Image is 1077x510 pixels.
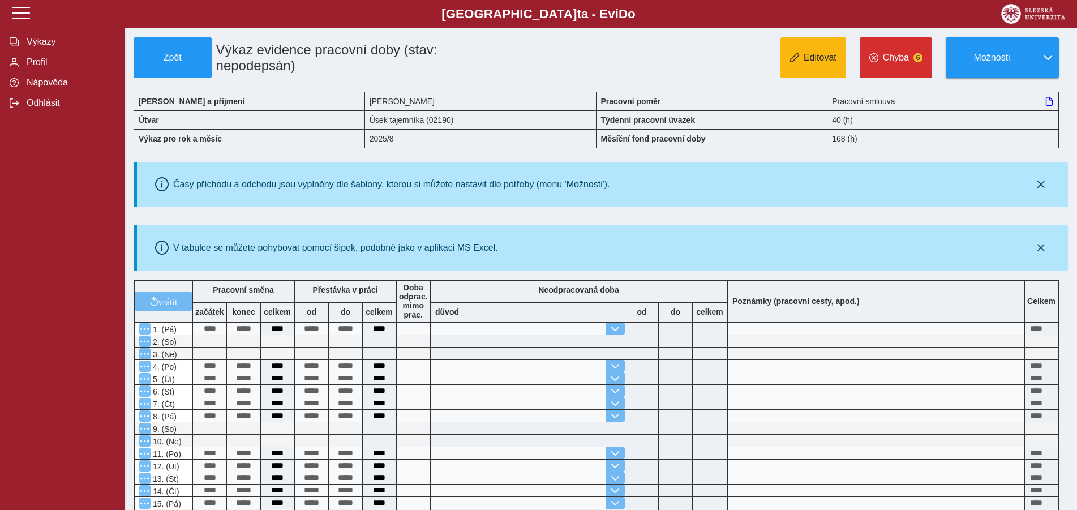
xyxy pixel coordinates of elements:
[158,297,178,306] span: vrátit
[151,462,179,471] span: 12. (Út)
[23,78,115,88] span: Nápověda
[363,307,396,316] b: celkem
[860,37,932,78] button: Chyba6
[139,97,244,106] b: [PERSON_NAME] a příjmení
[212,37,523,78] h1: Výkaz evidence pracovní doby (stav: nepodepsán)
[955,53,1028,63] span: Možnosti
[139,498,151,509] button: Menu
[1027,297,1055,306] b: Celkem
[151,400,175,409] span: 7. (Čt)
[139,398,151,409] button: Menu
[780,37,846,78] button: Editovat
[538,285,619,294] b: Neodpracovaná doba
[659,307,692,316] b: do
[151,449,181,458] span: 11. (Po)
[693,307,727,316] b: celkem
[139,323,151,335] button: Menu
[135,292,192,311] button: vrátit
[628,7,636,21] span: o
[728,297,864,306] b: Poznámky (pracovní cesty, apod.)
[134,37,212,78] button: Zpět
[827,110,1059,129] div: 40 (h)
[151,325,177,334] span: 1. (Pá)
[139,485,151,496] button: Menu
[151,487,179,496] span: 14. (Čt)
[139,460,151,472] button: Menu
[601,134,706,143] b: Měsíční fond pracovní doby
[139,53,207,63] span: Zpět
[151,362,177,371] span: 4. (Po)
[261,307,294,316] b: celkem
[365,129,597,148] div: 2025/8
[23,57,115,67] span: Profil
[151,437,182,446] span: 10. (Ne)
[625,307,658,316] b: od
[151,412,177,421] span: 8. (Pá)
[213,285,273,294] b: Pracovní směna
[601,115,696,125] b: Týdenní pracovní úvazek
[173,179,610,190] div: Časy příchodu a odchodu jsou vyplněny dle šablony, kterou si můžete nastavit dle potřeby (menu 'M...
[151,474,179,483] span: 13. (St)
[139,423,151,434] button: Menu
[151,499,181,508] span: 15. (Pá)
[365,92,597,110] div: [PERSON_NAME]
[23,98,115,108] span: Odhlásit
[827,92,1059,110] div: Pracovní smlouva
[139,435,151,447] button: Menu
[151,425,177,434] span: 9. (So)
[151,350,177,359] span: 3. (Ne)
[365,110,597,129] div: Úsek tajemníka (02190)
[312,285,377,294] b: Přestávka v práci
[946,37,1037,78] button: Možnosti
[139,373,151,384] button: Menu
[913,53,922,62] span: 6
[139,410,151,422] button: Menu
[827,129,1059,148] div: 168 (h)
[577,7,581,21] span: t
[804,53,836,63] span: Editovat
[139,348,151,359] button: Menu
[151,337,177,346] span: 2. (So)
[151,375,175,384] span: 5. (Út)
[619,7,628,21] span: D
[329,307,362,316] b: do
[295,307,328,316] b: od
[227,307,260,316] b: konec
[139,115,159,125] b: Útvar
[151,387,174,396] span: 6. (St)
[23,37,115,47] span: Výkazy
[399,283,428,319] b: Doba odprac. mimo prac.
[193,307,226,316] b: začátek
[34,7,1043,22] b: [GEOGRAPHIC_DATA] a - Evi
[139,361,151,372] button: Menu
[139,385,151,397] button: Menu
[139,336,151,347] button: Menu
[435,307,459,316] b: důvod
[883,53,909,63] span: Chyba
[173,243,498,253] div: V tabulce se můžete pohybovat pomocí šipek, podobně jako v aplikaci MS Excel.
[1001,4,1065,24] img: logo_web_su.png
[139,473,151,484] button: Menu
[139,448,151,459] button: Menu
[139,134,222,143] b: Výkaz pro rok a měsíc
[601,97,661,106] b: Pracovní poměr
